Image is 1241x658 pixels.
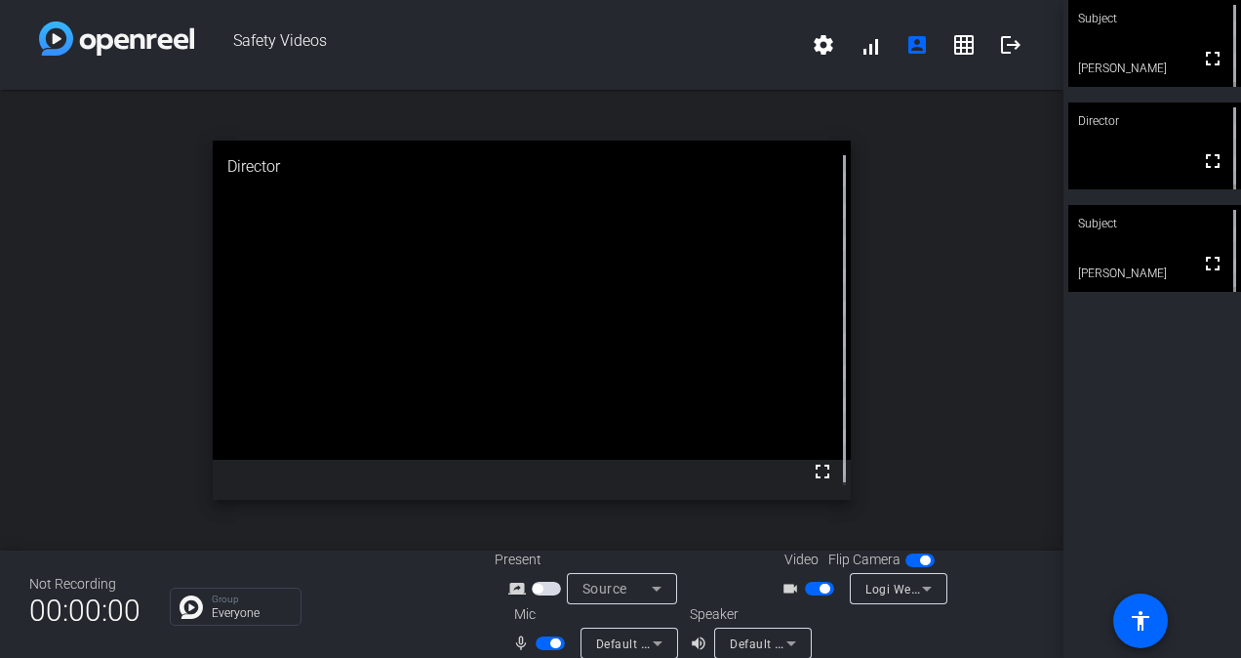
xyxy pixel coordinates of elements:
mat-icon: videocam_outline [781,577,805,600]
span: Logi Webcam C920e (046d:08b6) [865,581,1058,596]
mat-icon: volume_up [690,632,713,655]
mat-icon: account_box [905,33,929,57]
p: Group [212,595,291,604]
div: Mic [495,604,690,625]
mat-icon: fullscreen [811,460,834,483]
div: Director [1068,103,1241,140]
button: signal_cellular_alt [847,21,894,68]
mat-icon: fullscreen [1201,47,1224,70]
span: Default - Speakers (Realtek(R) Audio) [730,636,941,651]
span: Source [582,581,627,596]
div: Present [495,550,690,570]
div: Not Recording [29,574,140,595]
div: Speaker [690,604,807,625]
div: Director [213,141,851,193]
mat-icon: settings [812,33,835,57]
mat-icon: logout [999,33,1022,57]
img: white-gradient.svg [39,21,194,56]
mat-icon: screen_share_outline [508,577,532,600]
mat-icon: accessibility [1129,609,1152,633]
mat-icon: fullscreen [1201,149,1224,173]
div: Subject [1068,205,1241,242]
mat-icon: grid_on [952,33,976,57]
mat-icon: fullscreen [1201,252,1224,275]
p: Everyone [212,607,291,619]
span: Flip Camera [828,550,901,570]
mat-icon: mic_none [512,632,536,655]
span: Video [784,550,819,570]
img: Chat Icon [180,596,203,619]
span: 00:00:00 [29,587,140,635]
span: Default - Microphone Array (Intel® Smart Sound Technology for Digital Microphones) [596,636,1080,651]
span: Safety Videos [194,21,800,68]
